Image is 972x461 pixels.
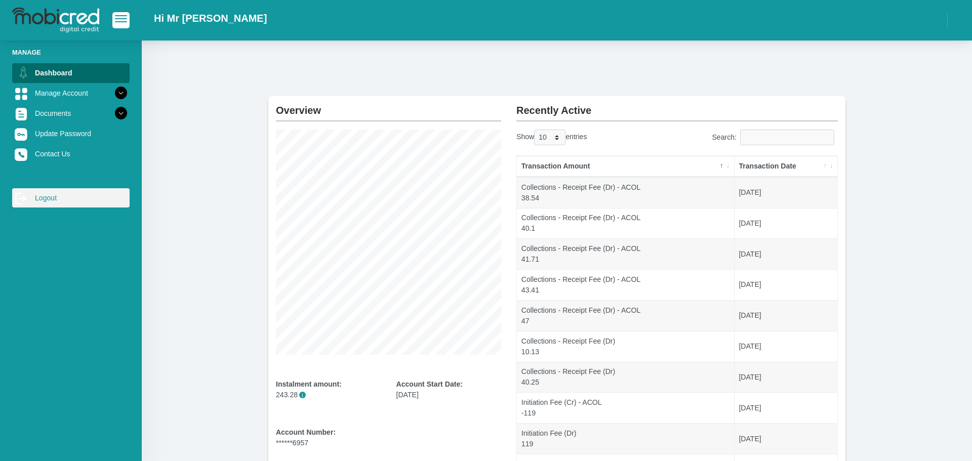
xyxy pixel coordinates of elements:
[12,48,130,57] li: Manage
[12,144,130,163] a: Contact Us
[517,423,735,454] td: Initiation Fee (Dr) 119
[299,392,306,398] span: i
[516,130,587,145] label: Show entries
[12,8,99,33] img: logo-mobicred.svg
[740,130,834,145] input: Search:
[12,188,130,207] a: Logout
[276,428,336,436] b: Account Number:
[276,380,342,388] b: Instalment amount:
[12,83,130,103] a: Manage Account
[735,331,837,362] td: [DATE]
[12,63,130,82] a: Dashboard
[276,96,501,116] h2: Overview
[735,423,837,454] td: [DATE]
[276,390,381,400] p: 243.28
[517,331,735,362] td: Collections - Receipt Fee (Dr) 10.13
[712,130,838,145] label: Search:
[517,177,735,208] td: Collections - Receipt Fee (Dr) - ACOL 38.54
[396,380,463,388] b: Account Start Date:
[517,156,735,177] th: Transaction Amount: activate to sort column descending
[735,177,837,208] td: [DATE]
[735,238,837,269] td: [DATE]
[517,362,735,393] td: Collections - Receipt Fee (Dr) 40.25
[735,392,837,423] td: [DATE]
[735,269,837,300] td: [DATE]
[534,130,565,145] select: Showentries
[396,379,502,400] div: [DATE]
[735,362,837,393] td: [DATE]
[517,238,735,269] td: Collections - Receipt Fee (Dr) - ACOL 41.71
[12,124,130,143] a: Update Password
[154,12,267,24] h2: Hi Mr [PERSON_NAME]
[517,208,735,239] td: Collections - Receipt Fee (Dr) - ACOL 40.1
[735,208,837,239] td: [DATE]
[12,104,130,123] a: Documents
[516,96,838,116] h2: Recently Active
[517,269,735,300] td: Collections - Receipt Fee (Dr) - ACOL 43.41
[517,392,735,423] td: Initiation Fee (Cr) - ACOL -119
[735,156,837,177] th: Transaction Date: activate to sort column ascending
[735,300,837,331] td: [DATE]
[517,300,735,331] td: Collections - Receipt Fee (Dr) - ACOL 47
